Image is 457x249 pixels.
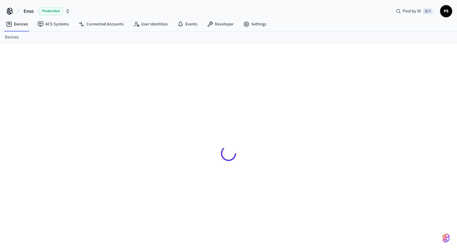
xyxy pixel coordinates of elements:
[33,19,74,30] a: ACS Systems
[423,8,433,14] span: ⌘ K
[24,8,34,15] span: Enso
[238,19,271,30] a: Settings
[1,19,33,30] a: Devices
[202,19,238,30] a: Developer
[442,233,450,243] img: SeamLogoGradient.69752ec5.svg
[173,19,202,30] a: Events
[403,8,421,14] span: Find by ID
[441,6,452,17] span: PS
[440,5,452,17] button: PS
[5,34,19,41] a: Devices
[391,6,438,17] div: Find by ID⌘ K
[128,19,173,30] a: User Identities
[74,19,128,30] a: Connected Accounts
[39,7,63,15] span: Production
